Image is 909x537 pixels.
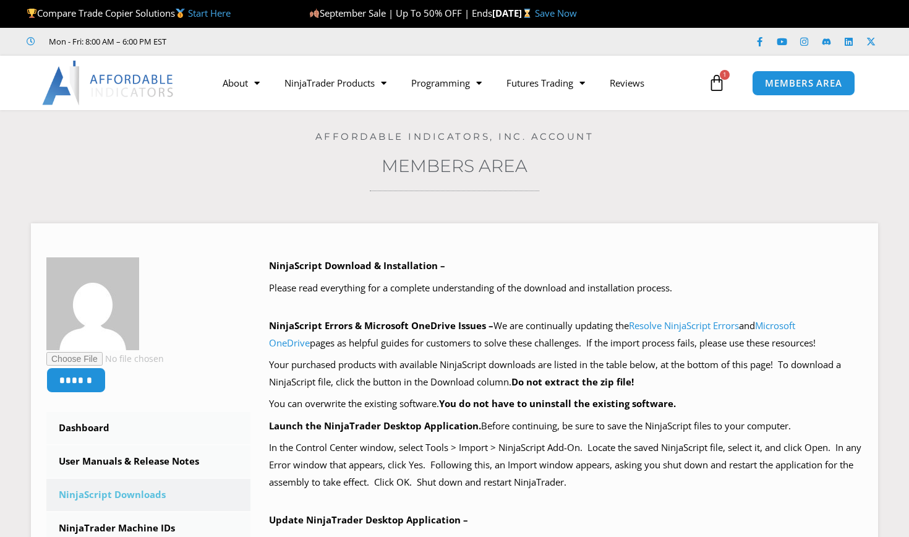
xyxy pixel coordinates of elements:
[46,479,250,511] a: NinjaScript Downloads
[46,34,166,49] span: Mon - Fri: 8:00 AM – 6:00 PM EST
[210,69,272,97] a: About
[382,155,527,176] a: Members Area
[269,317,863,352] p: We are continually updating the and pages as helpful guides for customers to solve these challeng...
[269,259,445,272] b: NinjaScript Download & Installation –
[27,7,231,19] span: Compare Trade Copier Solutions
[752,71,855,96] a: MEMBERS AREA
[46,445,250,478] a: User Manuals & Release Notes
[689,65,744,101] a: 1
[210,69,705,97] nav: Menu
[492,7,535,19] strong: [DATE]
[27,9,36,18] img: 🏆
[494,69,597,97] a: Futures Trading
[176,9,185,18] img: 🥇
[269,395,863,413] p: You can overwrite the existing software.
[399,69,494,97] a: Programming
[269,356,863,391] p: Your purchased products with available NinjaScript downloads are listed in the table below, at th...
[269,319,493,332] b: NinjaScript Errors & Microsoft OneDrive Issues –
[272,69,399,97] a: NinjaTrader Products
[269,419,481,432] b: Launch the NinjaTrader Desktop Application.
[720,70,730,80] span: 1
[523,9,532,18] img: ⌛
[315,131,594,142] a: Affordable Indicators, Inc. Account
[535,7,577,19] a: Save Now
[629,319,739,332] a: Resolve NinjaScript Errors
[310,9,319,18] img: 🍂
[269,319,795,349] a: Microsoft OneDrive
[511,376,634,388] b: Do not extract the zip file!
[188,7,231,19] a: Start Here
[269,280,863,297] p: Please read everything for a complete understanding of the download and installation process.
[597,69,657,97] a: Reviews
[184,35,369,48] iframe: Customer reviews powered by Trustpilot
[269,418,863,435] p: Before continuing, be sure to save the NinjaScript files to your computer.
[309,7,492,19] span: September Sale | Up To 50% OFF | Ends
[46,257,139,350] img: c451b617587b133c8cf1f27f577b880c2cd0be29148491ada77446101d519f33
[765,79,842,88] span: MEMBERS AREA
[46,412,250,444] a: Dashboard
[42,61,175,105] img: LogoAI | Affordable Indicators – NinjaTrader
[439,397,676,410] b: You do not have to uninstall the existing software.
[269,513,468,526] b: Update NinjaTrader Desktop Application –
[269,439,863,491] p: In the Control Center window, select Tools > Import > NinjaScript Add-On. Locate the saved NinjaS...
